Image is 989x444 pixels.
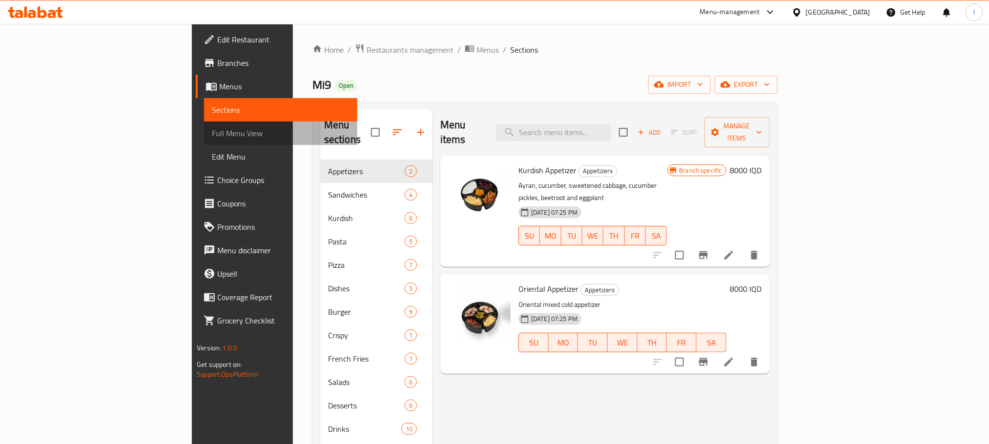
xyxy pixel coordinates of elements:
[328,189,405,201] span: Sandwiches
[712,120,762,144] span: Manage items
[196,262,357,285] a: Upsell
[656,79,703,91] span: import
[217,244,349,256] span: Menu disclaimer
[405,236,417,247] div: items
[634,125,665,140] span: Add item
[196,239,357,262] a: Menu disclaimer
[405,283,417,294] div: items
[549,333,578,352] button: MO
[671,336,693,350] span: FR
[553,336,575,350] span: MO
[405,329,417,341] div: items
[405,165,417,177] div: items
[742,243,766,267] button: delete
[405,190,416,200] span: 4
[496,124,611,141] input: search
[405,261,416,270] span: 7
[196,285,357,309] a: Coverage Report
[730,282,762,296] h6: 8000 IQD
[320,300,433,323] div: Burger9
[503,44,506,56] li: /
[328,259,405,271] span: Pizza
[692,243,715,267] button: Branch-specific-item
[579,165,617,177] span: Appetizers
[700,6,760,18] div: Menu-management
[650,229,663,243] span: SA
[401,423,417,435] div: items
[312,43,778,56] nav: breadcrumb
[320,253,433,277] div: Pizza7
[328,423,401,435] span: Drinks
[212,151,349,162] span: Edit Menu
[212,104,349,116] span: Sections
[582,226,603,245] button: WE
[197,358,242,371] span: Get support on:
[625,226,646,245] button: FR
[320,347,433,370] div: French Fries1
[196,75,357,98] a: Menus
[320,394,433,417] div: Desserts6
[409,121,433,144] button: Add section
[355,43,453,56] a: Restaurants management
[580,284,619,296] div: Appetizers
[196,215,357,239] a: Promotions
[518,333,549,352] button: SU
[565,229,578,243] span: TU
[518,163,577,178] span: Kurdish Appetizer
[217,174,349,186] span: Choice Groups
[328,376,405,388] span: Salads
[320,230,433,253] div: Pasta5
[603,226,624,245] button: TH
[523,336,545,350] span: SU
[973,7,975,18] span: l
[405,284,416,293] span: 5
[692,350,715,374] button: Branch-specific-item
[196,309,357,332] a: Grocery Checklist
[328,306,405,318] div: Burger
[405,259,417,271] div: items
[328,236,405,247] span: Pasta
[518,282,578,296] span: Oriental Appetizer
[328,329,405,341] div: Crispy
[636,127,662,138] span: Add
[328,353,405,364] span: French Fries
[405,401,416,410] span: 6
[608,333,638,352] button: WE
[204,145,357,168] a: Edit Menu
[320,277,433,300] div: Dishes5
[629,229,642,243] span: FR
[405,400,417,411] div: items
[320,417,433,441] div: Drinks10
[612,336,634,350] span: WE
[665,125,704,140] span: Select section first
[669,245,690,265] span: Select to update
[540,226,561,245] button: MO
[730,163,762,177] h6: 8000 IQD
[527,208,581,217] span: [DATE] 07:25 PM
[581,284,618,296] span: Appetizers
[196,51,357,75] a: Branches
[405,167,416,176] span: 2
[448,163,511,226] img: Kurdish Appetizer
[676,166,726,175] span: Branch specific
[697,333,726,352] button: SA
[641,336,663,350] span: TH
[518,299,726,311] p: Oriental mixed cold appetizer
[405,378,416,387] span: 6
[405,306,417,318] div: items
[320,323,433,347] div: Crispy1
[669,352,690,372] span: Select to update
[742,350,766,374] button: delete
[638,333,667,352] button: TH
[328,283,405,294] div: Dishes
[328,400,405,411] span: Desserts
[328,165,405,177] div: Appetizers
[723,249,735,261] a: Edit menu item
[328,212,405,224] span: Kurdish
[465,43,499,56] a: Menus
[405,331,416,340] span: 1
[217,315,349,326] span: Grocery Checklist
